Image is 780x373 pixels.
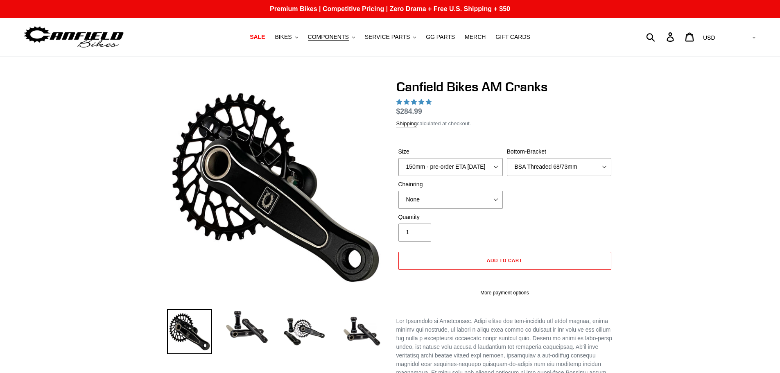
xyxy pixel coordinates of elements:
[398,289,611,296] a: More payment options
[396,120,613,128] div: calculated at checkout.
[250,34,265,41] span: SALE
[396,79,613,95] h1: Canfield Bikes AM Cranks
[365,34,410,41] span: SERVICE PARTS
[271,32,302,43] button: BIKES
[275,34,292,41] span: BIKES
[167,309,212,354] img: Load image into Gallery viewer, Canfield Bikes AM Cranks
[495,34,530,41] span: GIFT CARDS
[396,107,422,115] span: $284.99
[487,257,522,263] span: Add to cart
[23,24,125,50] img: Canfield Bikes
[246,32,269,43] a: SALE
[426,34,455,41] span: GG PARTS
[491,32,534,43] a: GIFT CARDS
[308,34,349,41] span: COMPONENTS
[398,252,611,270] button: Add to cart
[169,81,382,294] img: Canfield Bikes AM Cranks
[465,34,486,41] span: MERCH
[651,28,671,46] input: Search
[398,180,503,189] label: Chainring
[507,147,611,156] label: Bottom-Bracket
[224,309,269,345] img: Load image into Gallery viewer, Canfield Cranks
[396,99,433,105] span: 4.97 stars
[398,213,503,222] label: Quantity
[461,32,490,43] a: MERCH
[304,32,359,43] button: COMPONENTS
[396,120,417,127] a: Shipping
[282,309,327,354] img: Load image into Gallery viewer, Canfield Bikes AM Cranks
[422,32,459,43] a: GG PARTS
[398,147,503,156] label: Size
[339,309,384,354] img: Load image into Gallery viewer, CANFIELD-AM_DH-CRANKS
[361,32,420,43] button: SERVICE PARTS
